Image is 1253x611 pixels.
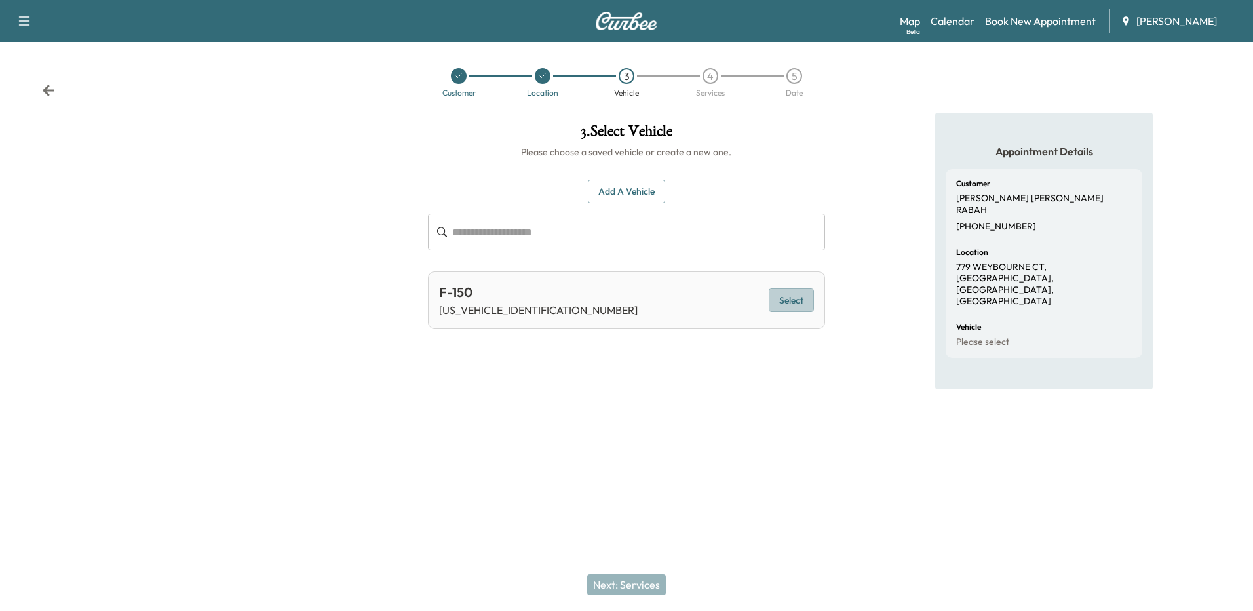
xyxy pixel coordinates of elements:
[442,89,476,97] div: Customer
[439,302,638,318] p: [US_VEHICLE_IDENTIFICATION_NUMBER]
[428,123,824,146] h1: 3 . Select Vehicle
[439,283,638,302] div: F-150
[1136,13,1217,29] span: [PERSON_NAME]
[985,13,1096,29] a: Book New Appointment
[588,180,665,204] button: Add a Vehicle
[703,68,718,84] div: 4
[956,180,990,187] h6: Customer
[946,144,1142,159] h5: Appointment Details
[956,193,1132,216] p: [PERSON_NAME] [PERSON_NAME] RABAH
[428,146,824,159] h6: Please choose a saved vehicle or create a new one.
[42,84,55,97] div: Back
[786,89,803,97] div: Date
[696,89,725,97] div: Services
[956,323,981,331] h6: Vehicle
[614,89,639,97] div: Vehicle
[769,288,814,313] button: Select
[619,68,634,84] div: 3
[900,13,920,29] a: MapBeta
[956,262,1132,307] p: 779 WEYBOURNE CT, [GEOGRAPHIC_DATA], [GEOGRAPHIC_DATA], [GEOGRAPHIC_DATA]
[527,89,558,97] div: Location
[931,13,974,29] a: Calendar
[956,248,988,256] h6: Location
[786,68,802,84] div: 5
[956,336,1009,348] p: Please select
[956,221,1036,233] p: [PHONE_NUMBER]
[906,27,920,37] div: Beta
[595,12,658,30] img: Curbee Logo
